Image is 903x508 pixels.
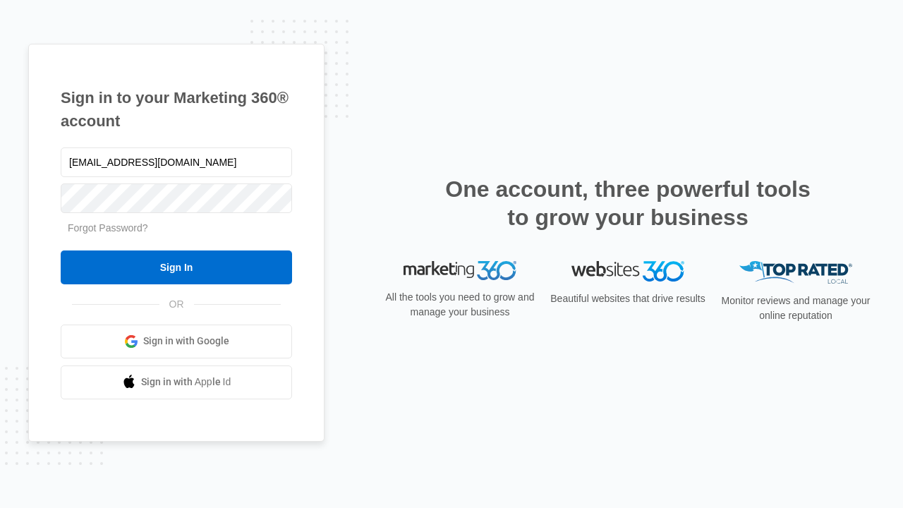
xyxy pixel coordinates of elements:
[571,261,684,282] img: Websites 360
[61,250,292,284] input: Sign In
[143,334,229,349] span: Sign in with Google
[141,375,231,389] span: Sign in with Apple Id
[68,222,148,234] a: Forgot Password?
[61,325,292,358] a: Sign in with Google
[441,175,815,231] h2: One account, three powerful tools to grow your business
[61,147,292,177] input: Email
[739,261,852,284] img: Top Rated Local
[549,291,707,306] p: Beautiful websites that drive results
[159,297,194,312] span: OR
[404,261,516,281] img: Marketing 360
[61,86,292,133] h1: Sign in to your Marketing 360® account
[61,365,292,399] a: Sign in with Apple Id
[381,290,539,320] p: All the tools you need to grow and manage your business
[717,294,875,323] p: Monitor reviews and manage your online reputation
